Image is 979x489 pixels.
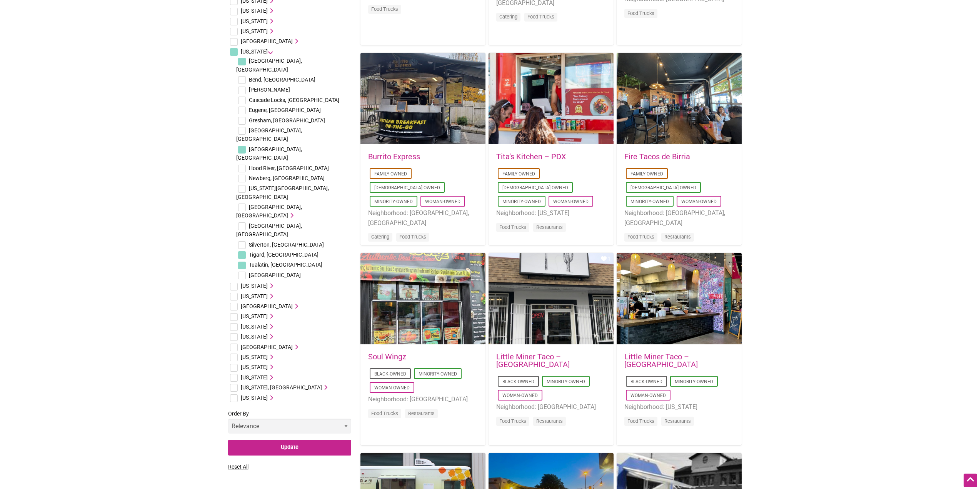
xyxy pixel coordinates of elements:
a: Woman-Owned [425,199,460,204]
a: Restaurants [536,224,563,230]
span: [PERSON_NAME] [249,87,290,93]
a: [DEMOGRAPHIC_DATA]-Owned [502,185,568,190]
span: [US_STATE] [241,8,268,14]
a: [DEMOGRAPHIC_DATA]-Owned [374,185,440,190]
li: Neighborhood: [GEOGRAPHIC_DATA] [496,402,606,412]
a: Black-Owned [630,379,662,384]
a: Restaurants [664,234,691,240]
li: Neighborhood: [US_STATE] [624,402,734,412]
li: Neighborhood: [GEOGRAPHIC_DATA] [368,394,478,404]
a: Food Trucks [627,234,654,240]
span: [US_STATE][GEOGRAPHIC_DATA], [GEOGRAPHIC_DATA] [236,185,329,200]
a: Family-Owned [374,171,407,177]
span: Cascade Locks, [GEOGRAPHIC_DATA] [249,97,339,103]
a: Little Miner Taco – [GEOGRAPHIC_DATA] [496,352,570,369]
span: [US_STATE] [241,48,268,55]
a: Fire Tacos de Birria [624,152,690,161]
a: Catering [499,14,517,20]
span: [GEOGRAPHIC_DATA] [241,344,293,350]
span: [GEOGRAPHIC_DATA], [GEOGRAPHIC_DATA] [236,58,302,72]
a: Restaurants [536,418,563,424]
a: Woman-Owned [681,199,717,204]
a: Minority-Owned [675,379,713,384]
a: Reset All [228,464,249,470]
span: [US_STATE] [241,374,268,381]
span: Gresham, [GEOGRAPHIC_DATA] [249,117,325,124]
a: Catering [371,234,389,240]
a: Little Miner Taco – [GEOGRAPHIC_DATA] [624,352,698,369]
span: [US_STATE] [241,18,268,24]
a: Black-Owned [374,371,406,377]
li: Neighborhood: [US_STATE] [496,208,606,218]
a: Woman-Owned [374,385,410,391]
a: Family-Owned [630,171,663,177]
li: Neighborhood: [GEOGRAPHIC_DATA], [GEOGRAPHIC_DATA] [624,208,734,228]
span: [US_STATE] [241,293,268,299]
a: Restaurants [664,418,691,424]
a: Restaurants [408,411,435,416]
label: Order By [228,409,351,440]
span: Tigard, [GEOGRAPHIC_DATA] [249,252,319,258]
a: Food Trucks [499,418,526,424]
span: [GEOGRAPHIC_DATA] [241,303,293,309]
span: Tualatin, [GEOGRAPHIC_DATA] [249,262,322,268]
li: Neighborhood: [GEOGRAPHIC_DATA], [GEOGRAPHIC_DATA] [368,208,478,228]
a: Food Trucks [627,10,654,16]
a: [DEMOGRAPHIC_DATA]-Owned [630,185,696,190]
a: Tita’s Kitchen – PDX [496,152,566,161]
a: Minority-Owned [630,199,669,204]
select: Order By [228,419,351,434]
a: Food Trucks [499,224,526,230]
span: [GEOGRAPHIC_DATA], [GEOGRAPHIC_DATA] [236,223,302,237]
a: Minority-Owned [419,371,457,377]
span: [GEOGRAPHIC_DATA], [GEOGRAPHIC_DATA] [236,204,302,219]
span: [GEOGRAPHIC_DATA], [GEOGRAPHIC_DATA] [236,146,302,161]
a: Minority-Owned [502,199,541,204]
span: [US_STATE] [241,334,268,340]
span: [US_STATE] [241,354,268,360]
span: Bend, [GEOGRAPHIC_DATA] [249,77,315,83]
span: [US_STATE] [241,324,268,330]
a: Minority-Owned [374,199,413,204]
a: Woman-Owned [553,199,589,204]
a: Minority-Owned [547,379,585,384]
a: Woman-Owned [502,393,538,398]
span: Eugene, [GEOGRAPHIC_DATA] [249,107,321,113]
span: [GEOGRAPHIC_DATA], [GEOGRAPHIC_DATA] [236,127,302,142]
a: Soul Wingz [368,352,406,361]
span: Silverton, [GEOGRAPHIC_DATA] [249,242,324,248]
div: Scroll Back to Top [964,474,977,487]
input: Update [228,440,351,456]
span: [GEOGRAPHIC_DATA] [249,272,301,278]
span: [US_STATE] [241,364,268,370]
a: Food Trucks [527,14,554,20]
span: [US_STATE], [GEOGRAPHIC_DATA] [241,384,322,391]
span: [US_STATE] [241,313,268,319]
a: Food Trucks [371,411,398,416]
a: Black-Owned [502,379,534,384]
span: [US_STATE] [241,283,268,289]
a: Family-Owned [502,171,535,177]
span: Newberg, [GEOGRAPHIC_DATA] [249,175,325,181]
span: [US_STATE] [241,395,268,401]
span: [GEOGRAPHIC_DATA] [241,38,293,44]
a: Burrito Express [368,152,420,161]
a: Food Trucks [627,418,654,424]
a: Woman-Owned [630,393,666,398]
span: [US_STATE] [241,28,268,34]
span: Hood River, [GEOGRAPHIC_DATA] [249,165,329,171]
a: Food Trucks [399,234,426,240]
a: Food Trucks [371,6,398,12]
